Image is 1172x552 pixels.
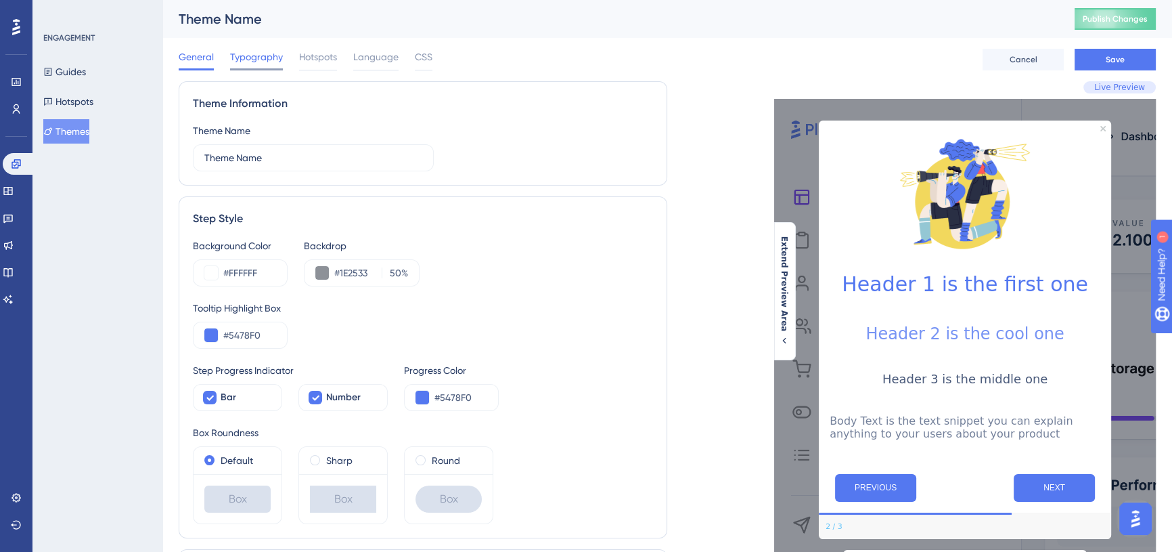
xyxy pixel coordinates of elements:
div: Box [415,486,482,513]
h1: Header 1 is the first one [830,272,1100,296]
button: Cancel [983,49,1064,70]
button: Publish Changes [1075,8,1156,30]
span: Language [353,49,399,65]
div: Footer [819,515,1111,539]
div: Box Roundness [193,425,653,441]
h3: Header 3 is the middle one [830,372,1100,386]
div: Box [204,486,271,513]
h2: Header 2 is the cool one [830,324,1100,343]
span: Typography [230,49,283,65]
img: Modal Media [897,126,1033,261]
div: Step Style [193,211,653,227]
div: Theme Name [179,9,1041,28]
input: % [386,265,401,281]
span: Save [1106,54,1125,65]
iframe: UserGuiding AI Assistant Launcher [1115,498,1156,539]
button: Next [1014,474,1095,502]
span: Live Preview [1094,82,1145,93]
div: 1 [94,7,98,18]
div: Close Preview [1100,126,1106,131]
div: Progress Color [404,362,499,379]
button: Extend Preview Area [773,236,795,346]
div: Backdrop [304,238,420,254]
div: Background Color [193,238,288,254]
button: Themes [43,119,89,144]
div: Step 2 of 3 [826,522,842,532]
span: Number [326,389,361,406]
span: Need Help? [32,3,85,20]
label: Default [221,452,253,469]
button: Previous [835,474,916,502]
div: Theme Name [193,123,250,139]
div: Box [310,486,376,513]
span: Cancel [1010,54,1037,65]
span: General [179,49,214,65]
button: Save [1075,49,1156,70]
div: Step Progress Indicator [193,362,388,379]
button: Guides [43,60,86,84]
span: CSS [415,49,432,65]
label: Round [432,452,460,469]
span: Bar [221,389,236,406]
div: Tooltip Highlight Box [193,300,653,316]
input: Theme Name [204,150,422,165]
label: % [382,265,408,281]
button: Hotspots [43,89,93,114]
span: Hotspots [299,49,337,65]
p: Body Text is the text snippet you can explain anything to your users about your product [830,415,1100,440]
span: Extend Preview Area [779,236,790,331]
div: Theme Information [193,95,653,112]
div: ENGAGEMENT [43,33,95,43]
label: Sharp [326,452,353,469]
span: Publish Changes [1083,14,1148,24]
